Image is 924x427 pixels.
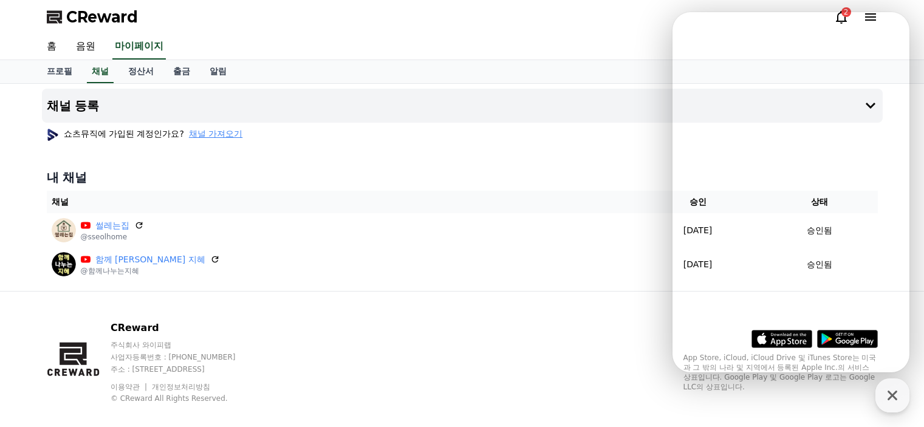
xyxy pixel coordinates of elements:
[95,253,205,266] a: 함께 [PERSON_NAME] 지혜
[200,60,236,83] a: 알림
[47,169,878,186] h4: 내 채널
[66,34,105,60] a: 음원
[47,7,138,27] a: CReward
[95,219,129,232] a: 썰레는집
[111,352,259,362] p: 사업자등록번호 : [PHONE_NUMBER]
[42,89,883,123] button: 채널 등록
[152,383,210,391] a: 개인정보처리방침
[672,12,909,372] iframe: Channel chat
[163,60,200,83] a: 출금
[111,394,259,403] p: © CReward All Rights Reserved.
[112,34,166,60] a: 마이페이지
[37,34,66,60] a: 홈
[81,232,144,242] p: @sseolhome
[683,353,878,392] p: App Store, iCloud, iCloud Drive 및 iTunes Store는 미국과 그 밖의 나라 및 지역에서 등록된 Apple Inc.의 서비스 상표입니다. Goo...
[111,364,259,374] p: 주소 : [STREET_ADDRESS]
[639,224,756,237] p: [DATE]
[841,7,851,17] div: 2
[87,60,114,83] a: 채널
[47,129,59,141] img: profile
[634,191,761,213] th: 승인
[81,266,220,276] p: @함께나누는지혜
[66,7,138,27] span: CReward
[47,128,243,140] p: 쇼츠뮤직에 가입된 계정인가요?
[37,60,82,83] a: 프로필
[52,218,76,242] img: 썰레는집
[111,321,259,335] p: CReward
[111,383,149,391] a: 이용약관
[118,60,163,83] a: 정산서
[111,340,259,350] p: 주식회사 와이피랩
[47,191,635,213] th: 채널
[189,128,242,140] button: 채널 가져오기
[47,99,100,112] h4: 채널 등록
[52,252,76,276] img: 함께 나누는 지혜
[834,10,849,24] a: 2
[639,258,756,271] p: [DATE]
